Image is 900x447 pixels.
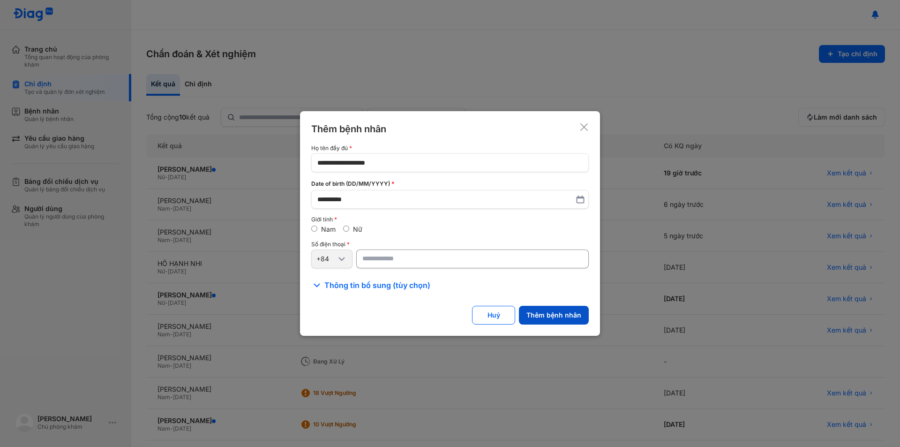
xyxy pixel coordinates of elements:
span: Thông tin bổ sung (tùy chọn) [324,280,430,291]
div: Thêm bệnh nhân [311,122,386,136]
button: Huỷ [472,306,515,325]
div: Họ tên đầy đủ [311,145,589,152]
div: Date of birth (DD/MM/YYYY) [311,180,589,188]
label: Nữ [353,225,362,233]
button: Thêm bệnh nhân [519,306,589,325]
div: Giới tính [311,216,589,223]
label: Nam [321,225,336,233]
div: +84 [316,255,336,263]
div: Số điện thoại [311,241,589,248]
